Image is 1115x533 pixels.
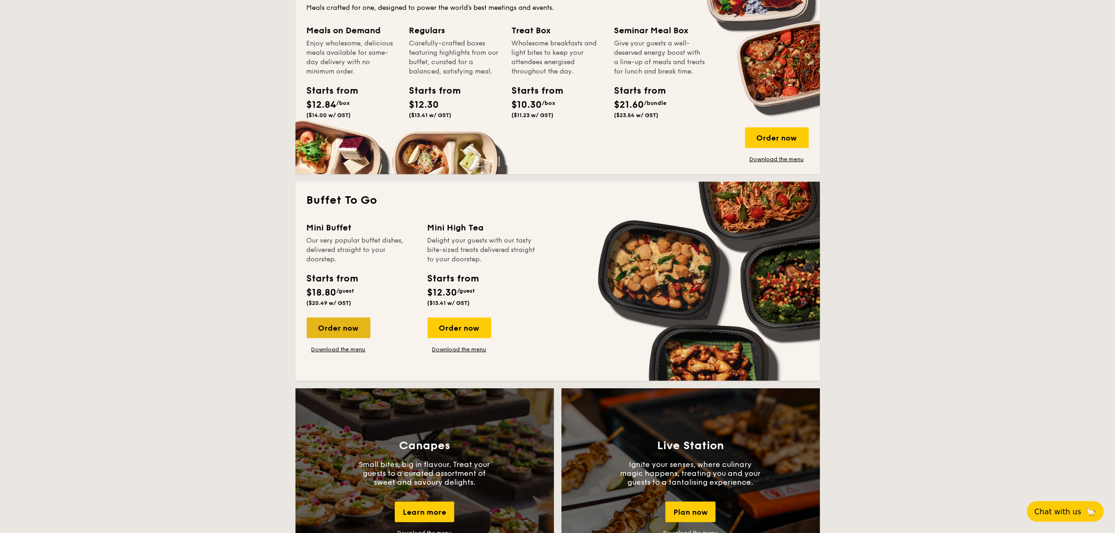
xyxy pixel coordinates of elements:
[307,24,398,37] div: Meals on Demand
[409,24,501,37] div: Regulars
[337,288,354,294] span: /guest
[657,439,724,452] h3: Live Station
[409,112,452,118] span: ($13.41 w/ GST)
[428,236,537,264] div: Delight your guests with our tasty bite-sized treats delivered straight to your doorstep.
[307,318,370,338] div: Order now
[428,221,537,234] div: Mini High Tea
[614,99,644,111] span: $21.60
[512,24,603,37] div: Treat Box
[512,112,554,118] span: ($11.23 w/ GST)
[307,272,358,286] div: Starts from
[614,84,657,98] div: Starts from
[614,112,659,118] span: ($23.54 w/ GST)
[428,272,479,286] div: Starts from
[512,39,603,76] div: Wholesome breakfasts and light bites to keep your attendees energised throughout the day.
[620,460,761,487] p: Ignite your senses, where culinary magic happens, treating you and your guests to a tantalising e...
[307,193,809,208] h2: Buffet To Go
[665,502,716,522] div: Plan now
[614,39,706,76] div: Give your guests a well-deserved energy boost with a line-up of meals and treats for lunch and br...
[395,502,454,522] div: Learn more
[428,318,491,338] div: Order now
[307,287,337,298] span: $18.80
[307,300,352,306] span: ($20.49 w/ GST)
[307,346,370,353] a: Download the menu
[458,288,475,294] span: /guest
[307,112,351,118] span: ($14.00 w/ GST)
[512,84,554,98] div: Starts from
[1034,507,1081,516] span: Chat with us
[512,99,542,111] span: $10.30
[399,439,450,452] h3: Canapes
[409,39,501,76] div: Carefully-crafted boxes featuring highlights from our buffet, curated for a balanced, satisfying ...
[409,84,451,98] div: Starts from
[1027,501,1104,522] button: Chat with us🦙
[428,346,491,353] a: Download the menu
[409,99,439,111] span: $12.30
[745,155,809,163] a: Download the menu
[307,221,416,234] div: Mini Buffet
[307,84,349,98] div: Starts from
[428,287,458,298] span: $12.30
[354,460,495,487] p: Small bites, big in flavour. Treat your guests to a curated assortment of sweet and savoury delig...
[644,100,667,106] span: /bundle
[307,3,809,13] div: Meals crafted for one, designed to power the world's best meetings and events.
[745,127,809,148] div: Order now
[428,300,470,306] span: ($13.41 w/ GST)
[307,236,416,264] div: Our very popular buffet dishes, delivered straight to your doorstep.
[337,100,350,106] span: /box
[542,100,556,106] span: /box
[1085,506,1096,517] span: 🦙
[307,99,337,111] span: $12.84
[614,24,706,37] div: Seminar Meal Box
[307,39,398,76] div: Enjoy wholesome, delicious meals available for same-day delivery with no minimum order.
